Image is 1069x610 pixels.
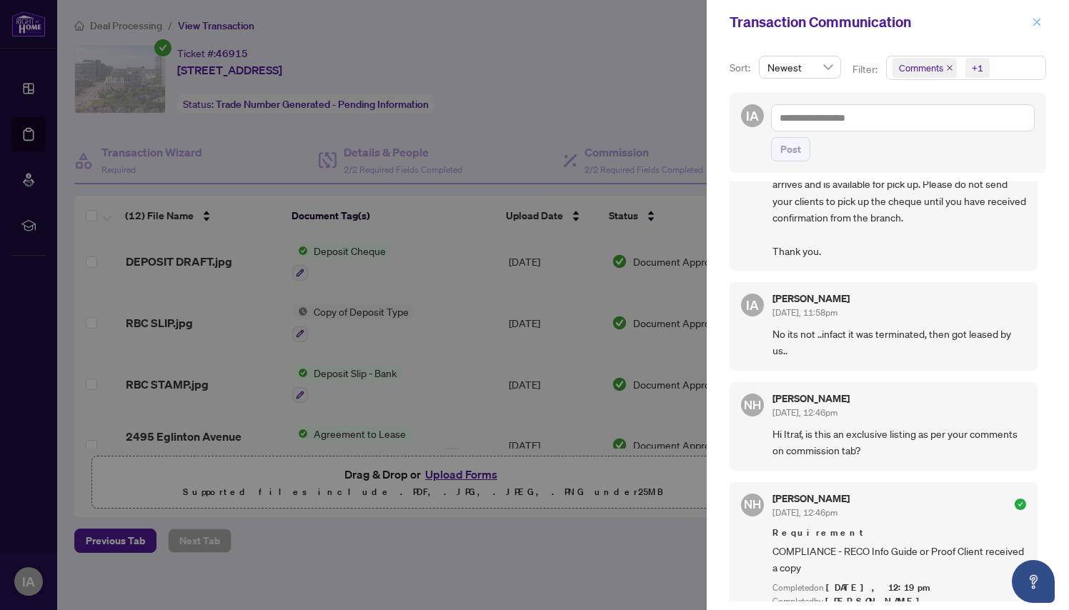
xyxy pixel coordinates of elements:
div: +1 [972,61,983,75]
span: No its not ..infact it was terminated, then got leased by us.. [772,326,1026,359]
span: [DATE], 12:46pm [772,407,837,418]
span: Comments [893,58,957,78]
span: Hi Itraf, is this an exclusive listing as per your comments on commission tab? [772,426,1026,459]
h5: [PERSON_NAME] [772,494,850,504]
span: check-circle [1015,499,1026,510]
h5: [PERSON_NAME] [772,394,850,404]
button: Open asap [1012,560,1055,603]
div: Completed on [772,581,1026,595]
span: close [946,64,953,71]
p: Filter: [852,61,880,77]
span: [PERSON_NAME] [825,595,928,607]
span: [DATE], 12:19pm [826,581,933,594]
span: NH [744,496,761,514]
div: Completed by [772,595,1026,609]
span: [DATE], 11:58pm [772,307,837,318]
span: Requirement [772,526,1026,540]
h5: [PERSON_NAME] [772,294,850,304]
span: COMPLIANCE - RECO Info Guide or Proof Client received a copy [772,543,1026,576]
span: Comments [899,61,943,75]
div: Transaction Communication [730,11,1028,33]
span: Newest [767,56,832,78]
span: NH [744,396,761,414]
span: IA [746,295,759,315]
p: Sort: [730,60,753,76]
span: IA [746,106,759,126]
span: close [1032,17,1042,27]
button: Post [771,137,810,161]
span: [DATE], 12:46pm [772,507,837,518]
